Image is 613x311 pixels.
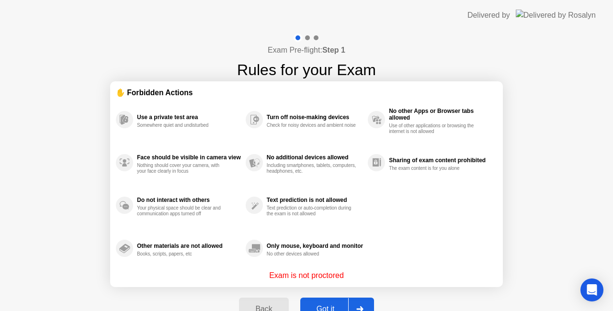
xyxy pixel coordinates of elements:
[389,123,479,134] div: Use of other applications or browsing the internet is not allowed
[267,122,357,128] div: Check for noisy devices and ambient noise
[137,114,241,121] div: Use a private test area
[137,122,227,128] div: Somewhere quiet and undisturbed
[267,154,363,161] div: No additional devices allowed
[389,166,479,171] div: The exam content is for you alone
[389,157,492,164] div: Sharing of exam content prohibited
[267,197,363,203] div: Text prediction is not allowed
[137,205,227,217] div: Your physical space should be clear and communication apps turned off
[516,10,596,21] img: Delivered by Rosalyn
[269,270,344,281] p: Exam is not proctored
[267,114,363,121] div: Turn off noise-making devices
[467,10,510,21] div: Delivered by
[116,87,497,98] div: ✋ Forbidden Actions
[267,243,363,249] div: Only mouse, keyboard and monitor
[267,205,357,217] div: Text prediction or auto-completion during the exam is not allowed
[237,58,376,81] h1: Rules for your Exam
[580,278,603,301] div: Open Intercom Messenger
[322,46,345,54] b: Step 1
[137,163,227,174] div: Nothing should cover your camera, with your face clearly in focus
[389,108,492,121] div: No other Apps or Browser tabs allowed
[137,251,227,257] div: Books, scripts, papers, etc
[137,197,241,203] div: Do not interact with others
[268,44,345,56] h4: Exam Pre-flight:
[267,251,357,257] div: No other devices allowed
[267,163,357,174] div: Including smartphones, tablets, computers, headphones, etc.
[137,154,241,161] div: Face should be visible in camera view
[137,243,241,249] div: Other materials are not allowed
